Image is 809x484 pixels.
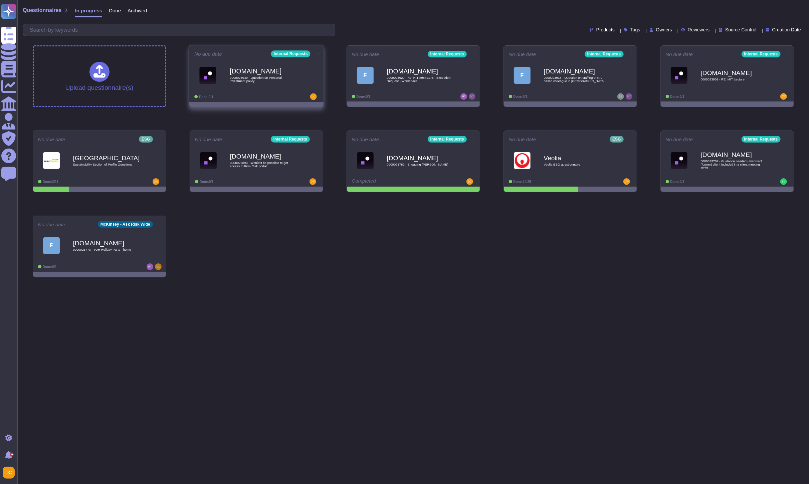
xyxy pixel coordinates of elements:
span: Done: 0/1 [43,265,57,269]
input: Search by keywords [26,24,335,36]
span: No due date [38,222,65,227]
b: [DOMAIN_NAME] [701,70,768,76]
b: [DOMAIN_NAME] [73,240,140,246]
div: Internal Requests [742,51,781,57]
div: Internal Requests [428,51,467,57]
img: user [3,467,15,479]
img: Logo [514,152,531,169]
div: F [514,67,531,84]
b: [DOMAIN_NAME] [387,68,454,74]
span: No due date [195,137,222,142]
img: user [460,93,467,100]
span: No due date [509,137,536,142]
span: 0000023949 - Question on Personal investment policy [230,76,297,82]
span: Done: 0/1 [357,95,371,98]
b: [DOMAIN_NAME] [387,155,454,161]
b: [DOMAIN_NAME] [230,153,297,160]
div: Internal Requests [271,136,310,143]
span: Done [109,8,121,13]
img: user [310,178,316,185]
span: Source Control [725,27,756,32]
img: user [780,93,787,100]
span: Archived [128,8,147,13]
img: Logo [199,67,216,84]
span: 0000023782 - Engaging [PERSON_NAME] [387,163,454,166]
span: Done: 0/1 [670,95,684,98]
div: ESG [139,136,153,143]
img: user [466,178,473,185]
img: user [469,93,475,100]
div: Internal Requests [428,136,467,143]
img: user [780,178,787,185]
b: [DOMAIN_NAME] [544,68,611,74]
img: user [155,263,162,270]
span: Done: 14/25 [514,180,531,184]
div: ESG [610,136,623,143]
img: Logo [671,67,687,84]
span: No due date [194,51,222,56]
b: [DOMAIN_NAME] [701,152,768,158]
img: Logo [671,152,687,169]
img: user [623,178,630,185]
img: Logo [357,152,374,169]
span: No due date [352,52,379,57]
div: Completed [352,178,434,185]
div: Internal Requests [585,51,624,57]
span: No due date [509,52,536,57]
span: Owners [656,27,672,32]
img: user [617,93,624,100]
img: user [310,93,317,100]
img: user [153,178,159,185]
span: Reviewers [688,27,710,32]
span: In progress [75,8,102,13]
img: user [626,93,632,100]
span: No due date [666,137,693,142]
div: McKinsey - Ask Risk Wide [98,221,153,228]
span: 0000023929 - Re: RITM9842178 - Exception Request - Workspace [387,76,454,82]
button: user [1,465,19,480]
span: Creation Date [772,27,801,32]
div: Internal Requests [271,50,310,57]
img: Logo [43,152,60,169]
span: Done: 3/11 [43,180,59,184]
span: No due date [38,137,65,142]
span: 0000023901 - RE: MIT Lecture [701,78,768,81]
span: Done: 0/1 [200,180,214,184]
span: Products [596,27,615,32]
b: [DOMAIN_NAME] [230,68,297,74]
span: Done: 0/1 [199,95,213,98]
b: [GEOGRAPHIC_DATA] [73,155,140,161]
div: F [357,67,374,84]
span: 0000023918 - Question on staffing of NA based colleague in [GEOGRAPHIC_DATA] [544,76,611,82]
b: Veolia [544,155,611,161]
div: 9+ [10,453,14,457]
span: Veolia ESG questionnaire [544,163,611,166]
div: Upload questionnaire(s) [65,62,134,91]
span: 0000023893 - Would it be possible to get access to Firm Risk portal [230,161,297,168]
span: Questionnaires [23,8,61,13]
span: No due date [666,52,693,57]
span: 0000023773 - TOR Holiday Party Theme [73,248,140,251]
span: No due date [352,137,379,142]
img: user [147,263,153,270]
div: Internal Requests [742,136,781,143]
span: 0000023789 - Guidance needed - Incorrect (former) client included in a client meeting invite [701,160,768,169]
span: Done: 0/1 [514,95,528,98]
div: F [43,237,60,254]
span: Tags [630,27,640,32]
span: Sustainability Section of Profile Questions [73,163,140,166]
img: Logo [200,152,217,169]
span: Done: 0/1 [670,180,684,184]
